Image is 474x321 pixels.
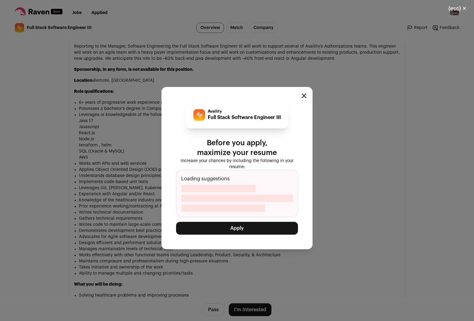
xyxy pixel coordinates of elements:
[176,158,298,170] p: Increase your chances by including the following in your resume:
[208,114,281,121] p: Full Stack Software Engineer III
[302,93,306,98] button: Close modal
[176,222,298,235] button: Apply
[441,2,474,15] button: Close modal
[208,109,281,114] p: Availity
[193,109,205,121] img: eb4d7e2fca24ba416dd87ddc7e18e50c9e8f923e1e0f50532683b889f1e34b0e.jpg
[176,170,298,217] div: Loading suggestions
[176,138,298,158] p: Before you apply, maximize your resume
